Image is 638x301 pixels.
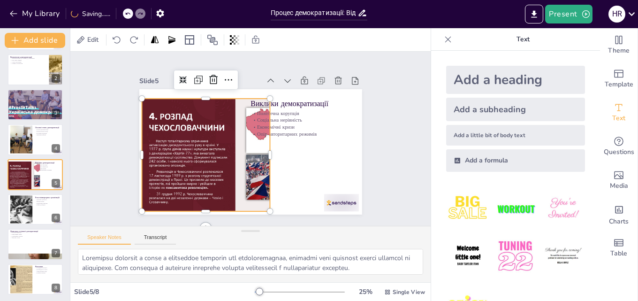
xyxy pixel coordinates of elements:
[10,230,60,233] p: Приклади успішної демократизації
[85,35,100,44] span: Edit
[612,113,625,123] span: Text
[35,131,60,133] p: Взаємозв'язок етапів
[7,6,64,21] button: My Library
[8,124,63,155] div: 4
[446,149,585,172] div: Add a formula
[35,134,60,136] p: Значення реформ
[10,232,60,234] p: Успішні приклади
[354,287,377,296] div: 25 %
[446,187,490,231] img: 1.jpeg
[35,272,60,274] p: Спільні зусилля
[5,33,65,48] button: Add slide
[35,168,60,170] p: Економічні кризи
[52,249,60,257] div: 7
[78,234,131,245] button: Speaker Notes
[545,5,592,23] button: Present
[52,74,60,83] div: 2
[10,94,60,96] p: Зміни в політичних структурах
[600,231,638,265] div: Add a table
[74,287,255,296] div: Slide 5 / 8
[10,91,60,93] p: Історичний контекст
[393,288,425,296] span: Single View
[604,147,634,157] span: Questions
[541,234,585,278] img: 6.jpeg
[52,144,60,153] div: 4
[10,237,60,239] p: Фактори успіху
[8,159,63,190] div: 5
[8,229,63,260] div: 7
[35,129,60,131] p: Етапи демократизації
[35,164,60,166] p: Політична корупція
[35,270,60,272] p: Усвідомлення прав
[35,267,60,269] p: Складність процесу
[600,130,638,163] div: Get real-time input from your audience
[494,234,537,278] img: 5.jpeg
[8,194,63,225] div: 6
[10,55,46,58] p: Визначення демократизації
[35,161,60,164] p: Виклики демократизації
[10,59,46,61] p: Роль прав людини
[608,5,625,23] button: Н R
[153,105,247,152] p: Економічні кризи
[605,79,633,90] span: Template
[10,57,46,59] p: Демократизація - це перехід до демократії
[52,179,60,187] div: 5
[143,125,238,176] p: Виклики демократизації
[52,284,60,292] div: 8
[446,125,585,146] div: Add a little bit of body text
[10,236,60,238] p: Стабільність систем
[494,187,537,231] img: 2.jpeg
[8,89,63,120] div: 3
[182,32,197,47] div: Layout
[35,166,60,168] p: Соціальна нерівність
[8,264,63,295] div: 8
[609,216,629,227] span: Charts
[52,109,60,117] div: 3
[10,93,60,94] p: Революції як каталізатори
[600,96,638,130] div: Add text boxes
[35,265,60,268] p: Висновки
[600,28,638,62] div: Change the overall theme
[446,98,585,121] div: Add a subheading
[10,61,46,63] p: Участь населення
[156,99,250,146] p: Опір авторитарних режимів
[35,126,60,129] p: Основні етапи демократизації
[456,28,591,51] p: Text
[35,199,60,201] p: Технічна допомога
[35,201,60,202] p: Фінансування
[608,6,625,23] div: Н R
[541,187,585,231] img: 3.jpeg
[446,66,585,94] div: Add a heading
[10,98,60,100] p: Виклики після революцій
[35,202,60,204] p: Моніторинг виборів
[35,204,60,206] p: Обмін досвідом
[600,62,638,96] div: Add ready made slides
[610,248,627,259] span: Table
[78,249,423,275] textarea: Loremipsu dolorsit a conse a elitseddoe temporin utl etdoloremagnaa, enimadmi veni quisnost exerc...
[10,96,60,98] p: Соціальні відносини
[35,132,60,134] p: Постійна еволюція
[71,9,110,18] div: Saving......
[8,54,63,85] div: 2
[52,214,60,222] div: 6
[608,46,630,56] span: Theme
[150,112,244,159] p: Соціальна нерівність
[610,181,628,191] span: Media
[35,169,60,171] p: Опір авторитарних режимів
[35,196,60,199] p: Роль міжнародних організацій
[446,234,490,278] img: 4.jpeg
[207,34,218,46] span: Position
[35,269,60,270] p: Необхідність участі
[525,5,543,23] button: Export to PowerPoint
[135,234,176,245] button: Transcript
[147,118,242,165] p: Політична корупція
[600,163,638,197] div: Add images, graphics, shapes or video
[10,234,60,236] p: Революційні зміни
[600,197,638,231] div: Add charts and graphs
[10,62,46,64] p: Стійкість інститутів
[271,6,358,20] input: Insert title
